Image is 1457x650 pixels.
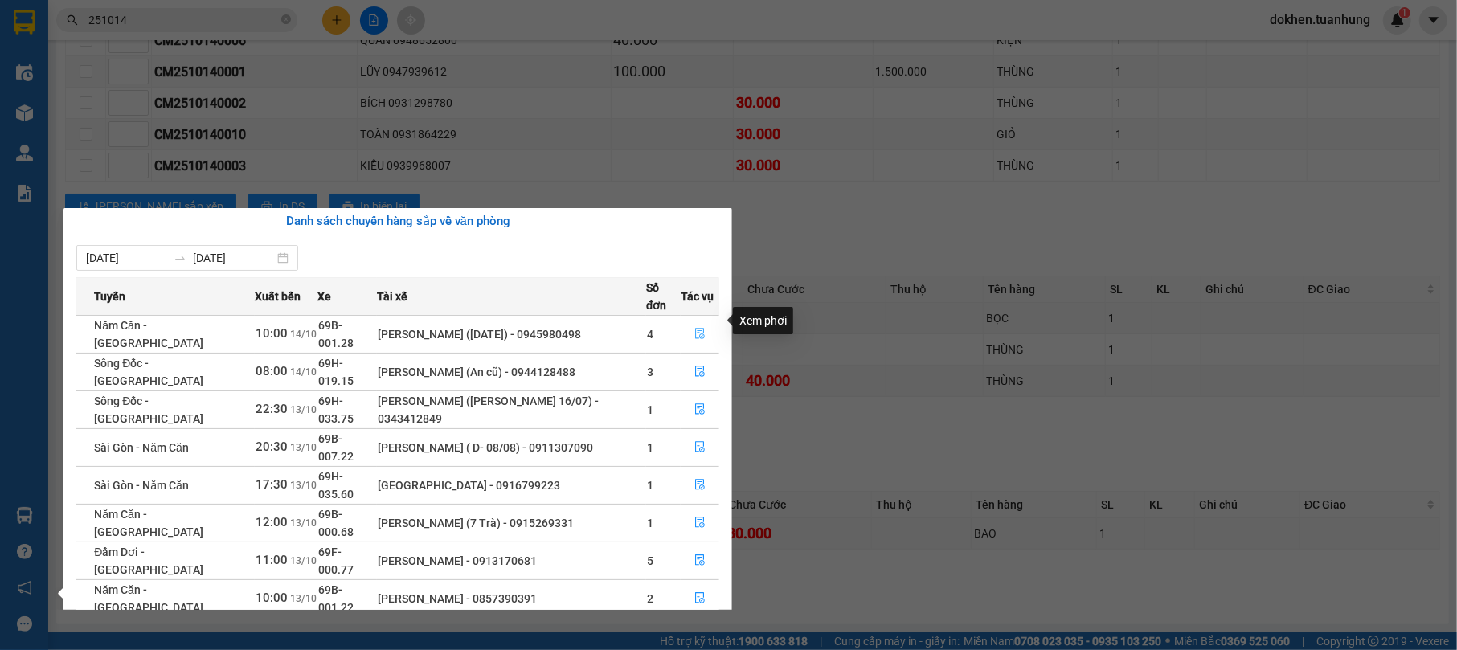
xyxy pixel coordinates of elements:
[290,329,317,340] span: 14/10
[318,470,354,501] span: 69H-035.60
[681,472,718,498] button: file-done
[317,288,331,305] span: Xe
[290,404,317,415] span: 13/10
[94,508,203,538] span: Năm Căn - [GEOGRAPHIC_DATA]
[255,288,301,305] span: Xuất bến
[377,288,407,305] span: Tài xế
[290,442,317,453] span: 13/10
[681,510,718,536] button: file-done
[86,249,167,267] input: Từ ngày
[694,441,706,454] span: file-done
[694,592,706,605] span: file-done
[94,441,189,454] span: Sài Gòn - Năm Căn
[647,554,653,567] span: 5
[647,517,653,529] span: 1
[694,517,706,529] span: file-done
[256,515,288,529] span: 12:00
[256,402,288,416] span: 22:30
[94,319,203,350] span: Năm Căn - [GEOGRAPHIC_DATA]
[256,477,288,492] span: 17:30
[94,583,203,614] span: Năm Căn - [GEOGRAPHIC_DATA]
[378,552,645,570] div: [PERSON_NAME] - 0913170681
[694,366,706,378] span: file-done
[378,392,645,427] div: [PERSON_NAME] ([PERSON_NAME] 16/07) - 0343412849
[256,591,288,605] span: 10:00
[94,394,203,425] span: Sông Đốc - [GEOGRAPHIC_DATA]
[694,554,706,567] span: file-done
[256,439,288,454] span: 20:30
[76,212,719,231] div: Danh sách chuyến hàng sắp về văn phòng
[733,307,793,334] div: Xem phơi
[94,357,203,387] span: Sông Đốc - [GEOGRAPHIC_DATA]
[318,508,354,538] span: 69B-000.68
[378,514,645,532] div: [PERSON_NAME] (7 Trà) - 0915269331
[681,359,718,385] button: file-done
[174,251,186,264] span: to
[318,432,354,463] span: 69B-007.22
[681,586,718,611] button: file-done
[646,279,680,314] span: Số đơn
[378,476,645,494] div: [GEOGRAPHIC_DATA] - 0916799223
[681,397,718,423] button: file-done
[681,321,718,347] button: file-done
[256,326,288,341] span: 10:00
[647,441,653,454] span: 1
[318,583,354,614] span: 69B-001.22
[318,357,354,387] span: 69H-019.15
[378,363,645,381] div: [PERSON_NAME] (An cũ) - 0944128488
[290,480,317,491] span: 13/10
[290,593,317,604] span: 13/10
[94,546,203,576] span: Đầm Dơi - [GEOGRAPHIC_DATA]
[94,479,189,492] span: Sài Gòn - Năm Căn
[290,517,317,529] span: 13/10
[378,325,645,343] div: [PERSON_NAME] ([DATE]) - 0945980498
[256,364,288,378] span: 08:00
[256,553,288,567] span: 11:00
[694,403,706,416] span: file-done
[378,439,645,456] div: [PERSON_NAME] ( D- 08/08) - 0911307090
[378,590,645,607] div: [PERSON_NAME] - 0857390391
[694,479,706,492] span: file-done
[290,555,317,566] span: 13/10
[681,548,718,574] button: file-done
[318,546,354,576] span: 69F-000.77
[290,366,317,378] span: 14/10
[174,251,186,264] span: swap-right
[318,394,354,425] span: 69H-033.75
[647,403,653,416] span: 1
[647,328,653,341] span: 4
[647,592,653,605] span: 2
[647,479,653,492] span: 1
[94,288,125,305] span: Tuyến
[681,435,718,460] button: file-done
[694,328,706,341] span: file-done
[318,319,354,350] span: 69B-001.28
[681,288,714,305] span: Tác vụ
[647,366,653,378] span: 3
[193,249,274,267] input: Đến ngày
